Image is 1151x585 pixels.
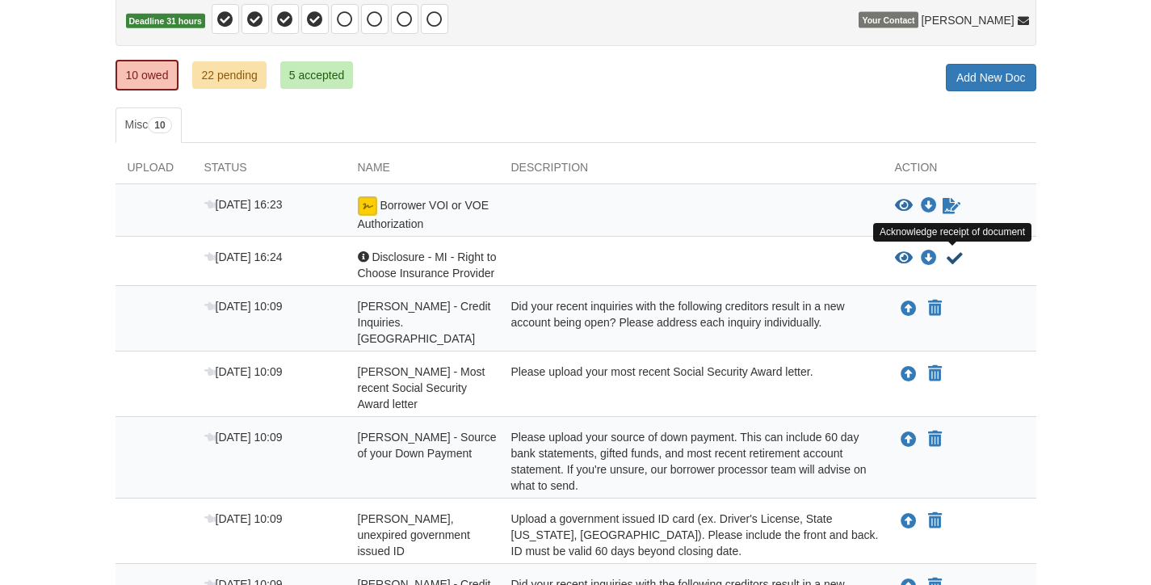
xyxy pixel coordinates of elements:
button: View Disclosure - MI - Right to Choose Insurance Provider [895,250,913,267]
button: Upload Helen Milburn - Valid, unexpired government issued ID [899,511,918,532]
span: [PERSON_NAME] - Most recent Social Security Award letter [358,365,485,410]
span: [DATE] 10:09 [204,512,283,525]
button: Upload Helen Milburn - Credit Inquiries. ONEMAIN [899,298,918,319]
button: Upload Helen Milburn - Most recent Social Security Award letter [899,364,918,385]
span: 10 [148,117,171,133]
button: Upload Helen Milburn - Source of your Down Payment [899,429,918,450]
a: Misc [116,107,182,143]
span: [DATE] 16:24 [204,250,283,263]
button: Declare Helen Milburn - Source of your Down Payment not applicable [926,430,943,449]
div: Did your recent inquiries with the following creditors result in a new account being open? Please... [499,298,883,347]
div: Upload [116,159,192,183]
div: Name [346,159,499,183]
button: View Borrower VOI or VOE Authorization [895,198,913,214]
div: Description [499,159,883,183]
span: [PERSON_NAME] - Credit Inquiries. [GEOGRAPHIC_DATA] [358,300,491,345]
a: 10 owed [116,60,179,90]
a: 5 accepted [280,61,354,89]
button: Acknowledge receipt of document [945,249,964,268]
span: Disclosure - MI - Right to Choose Insurance Provider [358,250,497,280]
span: Borrower VOI or VOE Authorization [358,199,489,230]
span: [DATE] 16:23 [204,198,283,211]
a: Download Borrower VOI or VOE Authorization [921,200,937,213]
span: [DATE] 10:09 [204,365,283,378]
span: [DATE] 10:09 [204,431,283,444]
a: 22 pending [192,61,266,89]
div: Action [883,159,1036,183]
button: Declare Helen Milburn - Valid, unexpired government issued ID not applicable [926,511,943,531]
button: Declare Helen Milburn - Most recent Social Security Award letter not applicable [926,364,943,384]
div: Status [192,159,346,183]
span: [DATE] 10:09 [204,300,283,313]
img: esign [358,196,377,216]
div: Please upload your source of down payment. This can include 60 day bank statements, gifted funds,... [499,429,883,494]
span: [PERSON_NAME] [921,12,1014,28]
div: Please upload your most recent Social Security Award letter. [499,364,883,412]
a: Waiting for your co-borrower to e-sign [941,196,962,216]
button: Declare Helen Milburn - Credit Inquiries. ONEMAIN not applicable [926,299,943,318]
span: Deadline 31 hours [126,14,205,29]
div: Upload a government issued ID card (ex. Driver's License, State [US_STATE], [GEOGRAPHIC_DATA]). P... [499,511,883,559]
a: Download Disclosure - MI - Right to Choose Insurance Provider [921,252,937,265]
div: Acknowledge receipt of document [873,223,1031,242]
a: Add New Doc [946,64,1036,91]
span: [PERSON_NAME], unexpired government issued ID [358,512,470,558]
span: [PERSON_NAME] - Source of your Down Payment [358,431,497,460]
span: Your Contact [859,12,918,28]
